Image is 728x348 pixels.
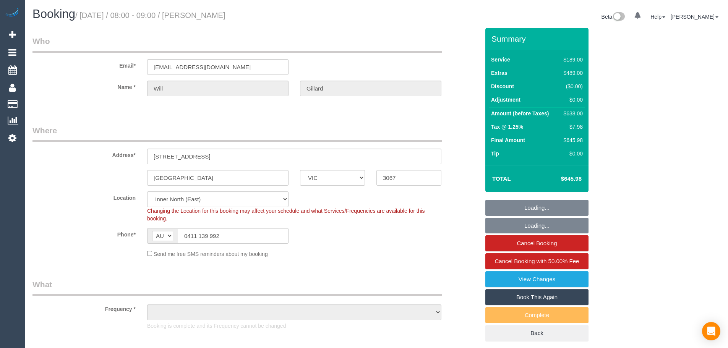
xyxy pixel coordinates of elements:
div: $645.98 [561,136,583,144]
label: Name * [27,81,141,91]
label: Service [491,56,510,63]
legend: What [32,279,442,296]
span: Send me free SMS reminders about my booking [154,251,268,257]
label: Phone* [27,228,141,238]
div: $489.00 [561,69,583,77]
label: Address* [27,149,141,159]
div: $0.00 [561,96,583,104]
label: Frequency * [27,303,141,313]
a: [PERSON_NAME] [671,14,718,20]
span: Booking [32,7,75,21]
label: Final Amount [491,136,525,144]
label: Location [27,191,141,202]
a: Help [650,14,665,20]
input: Phone* [178,228,289,244]
div: Open Intercom Messenger [702,322,720,340]
a: View Changes [485,271,589,287]
div: $0.00 [561,150,583,157]
img: New interface [612,12,625,22]
input: Suburb* [147,170,289,186]
span: Changing the Location for this booking may affect your schedule and what Services/Frequencies are... [147,208,425,222]
input: Post Code* [376,170,441,186]
a: Back [485,325,589,341]
a: Beta [602,14,625,20]
label: Tax @ 1.25% [491,123,523,131]
label: Tip [491,150,499,157]
label: Discount [491,83,514,90]
a: Cancel Booking with 50.00% Fee [485,253,589,269]
span: Cancel Booking with 50.00% Fee [495,258,579,264]
div: $7.98 [561,123,583,131]
img: Automaid Logo [5,8,20,18]
label: Email* [27,59,141,70]
a: Cancel Booking [485,235,589,251]
label: Amount (before Taxes) [491,110,549,117]
h3: Summary [491,34,585,43]
div: $189.00 [561,56,583,63]
label: Extras [491,69,507,77]
input: Email* [147,59,289,75]
input: Last Name* [300,81,441,96]
legend: Where [32,125,442,142]
div: $638.00 [561,110,583,117]
input: First Name* [147,81,289,96]
label: Adjustment [491,96,520,104]
legend: Who [32,36,442,53]
small: / [DATE] / 08:00 - 09:00 / [PERSON_NAME] [75,11,225,19]
strong: Total [492,175,511,182]
h4: $645.98 [538,176,582,182]
a: Book This Again [485,289,589,305]
p: Booking is complete and its Frequency cannot be changed [147,322,441,330]
div: ($0.00) [561,83,583,90]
